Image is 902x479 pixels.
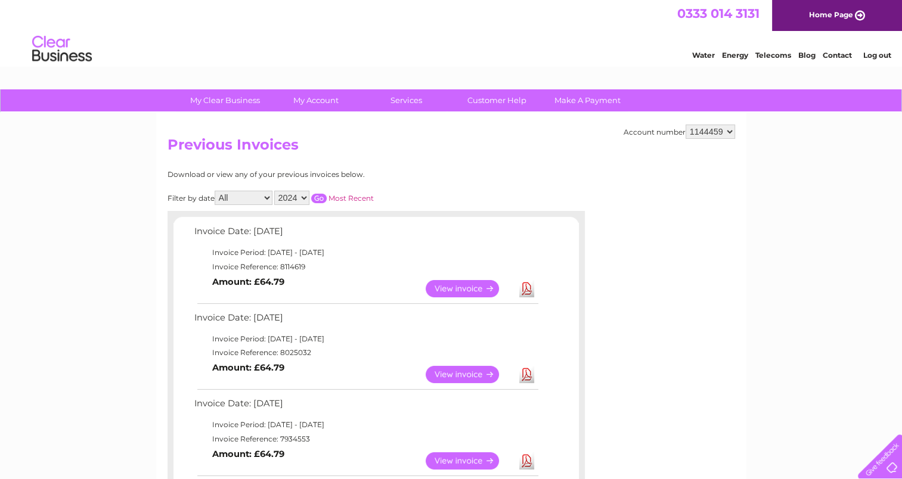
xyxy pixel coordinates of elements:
b: Amount: £64.79 [212,449,284,459]
td: Invoice Date: [DATE] [191,223,540,245]
a: View [426,366,513,383]
img: logo.png [32,31,92,67]
a: My Clear Business [176,89,274,111]
a: Customer Help [448,89,546,111]
td: Invoice Reference: 7934553 [191,432,540,446]
div: Clear Business is a trading name of Verastar Limited (registered in [GEOGRAPHIC_DATA] No. 3667643... [170,7,733,58]
a: Log out [863,51,891,60]
td: Invoice Period: [DATE] - [DATE] [191,332,540,346]
h2: Previous Invoices [168,136,735,159]
a: Make A Payment [538,89,637,111]
a: Download [519,452,534,469]
div: Filter by date [168,191,481,205]
a: 0333 014 3131 [677,6,760,21]
td: Invoice Reference: 8114619 [191,260,540,274]
a: Contact [823,51,852,60]
div: Download or view any of your previous invoices below. [168,170,481,179]
td: Invoice Period: [DATE] - [DATE] [191,245,540,260]
td: Invoice Date: [DATE] [191,310,540,332]
a: Telecoms [755,51,791,60]
a: Services [357,89,455,111]
a: Energy [722,51,748,60]
a: View [426,280,513,297]
a: Download [519,280,534,297]
td: Invoice Date: [DATE] [191,396,540,418]
a: Download [519,366,534,383]
td: Invoice Period: [DATE] - [DATE] [191,418,540,432]
a: Most Recent [328,194,374,203]
td: Invoice Reference: 8025032 [191,346,540,360]
a: Blog [798,51,816,60]
a: View [426,452,513,469]
b: Amount: £64.79 [212,362,284,373]
a: My Account [266,89,365,111]
a: Water [692,51,715,60]
b: Amount: £64.79 [212,276,284,287]
div: Account number [624,125,735,139]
